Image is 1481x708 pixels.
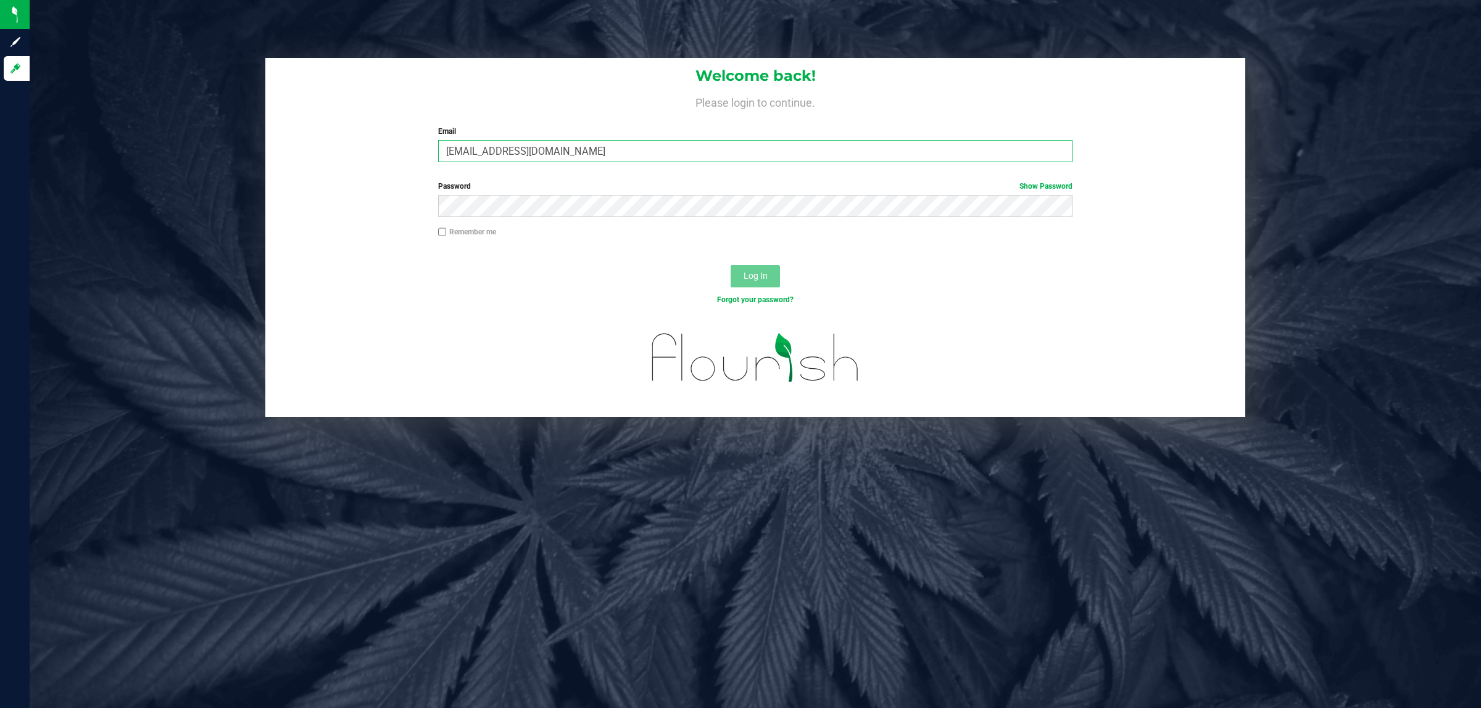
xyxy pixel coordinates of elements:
[717,295,794,304] a: Forgot your password?
[633,318,878,397] img: flourish_logo.svg
[438,182,471,191] span: Password
[265,94,1245,109] h4: Please login to continue.
[438,226,496,237] label: Remember me
[9,62,22,75] inline-svg: Log in
[438,228,447,236] input: Remember me
[744,271,768,281] span: Log In
[9,36,22,48] inline-svg: Sign up
[1019,182,1072,191] a: Show Password
[265,68,1245,84] h1: Welcome back!
[438,126,1073,137] label: Email
[731,265,780,287] button: Log In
